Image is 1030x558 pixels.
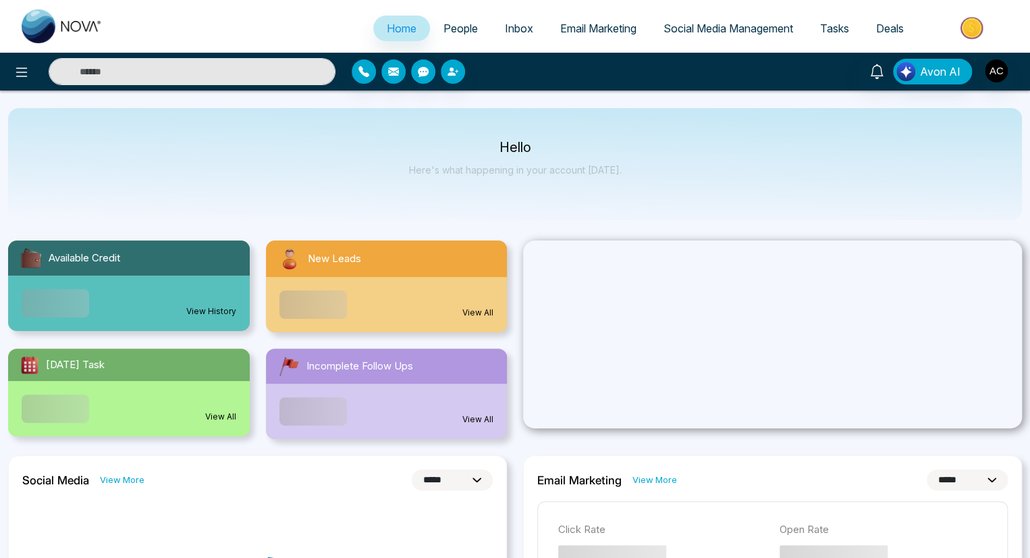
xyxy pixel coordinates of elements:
p: Open Rate [780,522,987,538]
h2: Social Media [22,474,89,487]
a: Deals [863,16,917,41]
a: View All [205,411,236,423]
span: Inbox [505,22,533,35]
img: todayTask.svg [19,354,40,376]
span: Incomplete Follow Ups [306,359,413,374]
span: Available Credit [49,251,120,266]
a: People [430,16,491,41]
span: People [443,22,478,35]
a: View All [462,307,493,319]
img: newLeads.svg [277,246,302,272]
a: Inbox [491,16,547,41]
span: New Leads [308,251,361,267]
span: Deals [876,22,904,35]
a: Home [373,16,430,41]
img: Lead Flow [896,62,915,81]
span: [DATE] Task [46,357,105,373]
span: Social Media Management [663,22,793,35]
img: User Avatar [985,59,1008,82]
a: View All [462,413,493,426]
p: Hello [409,142,622,153]
a: Email Marketing [547,16,650,41]
span: Email Marketing [560,22,636,35]
a: View History [186,305,236,318]
img: Market-place.gif [924,13,1022,43]
a: Incomplete Follow UpsView All [258,349,516,439]
a: New LeadsView All [258,240,516,332]
img: followUps.svg [277,354,301,378]
span: Avon AI [920,64,960,80]
p: Here's what happening in your account [DATE]. [409,164,622,176]
img: availableCredit.svg [19,246,43,270]
img: Nova CRM Logo [22,9,103,43]
p: Click Rate [558,522,766,538]
a: View More [100,474,144,486]
button: Avon AI [893,59,972,84]
a: Social Media Management [650,16,807,41]
a: Tasks [807,16,863,41]
span: Tasks [820,22,849,35]
h2: Email Marketing [537,474,622,487]
span: Home [387,22,416,35]
a: View More [632,474,677,486]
